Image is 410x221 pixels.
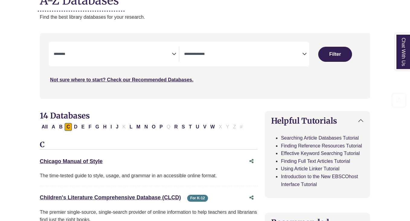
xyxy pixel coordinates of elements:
[158,123,165,131] button: Filter Results P
[50,123,57,131] button: Filter Results A
[281,166,339,171] a: Using Article Linker Tutorial
[187,195,208,202] span: For K-12
[80,123,87,131] button: Filter Results E
[40,158,103,164] a: Chicago Manual of Style
[187,123,194,131] button: Filter Results T
[57,123,65,131] button: Filter Results B
[265,111,370,130] button: Helpful Tutorials
[87,123,93,131] button: Filter Results F
[101,123,108,131] button: Filter Results H
[245,156,258,167] button: Share this database
[40,123,50,131] button: All
[150,123,157,131] button: Filter Results O
[128,123,134,131] button: Filter Results L
[281,135,359,140] a: Searching Article Databases Tutorial
[281,174,358,187] a: Introduction to the New EBSCOhost Interface Tutorial
[194,123,201,131] button: Filter Results U
[40,33,370,99] nav: Search filters
[72,123,79,131] button: Filter Results D
[172,123,180,131] button: Filter Results R
[201,123,208,131] button: Filter Results V
[245,192,258,204] button: Share this database
[318,47,352,62] button: Submit for Search Results
[114,123,120,131] button: Filter Results J
[94,123,101,131] button: Filter Results G
[40,140,258,150] h3: C
[40,172,258,180] div: The time-tested guide to style, usage, and grammar in an accessible online format.
[109,123,114,131] button: Filter Results I
[135,123,142,131] button: Filter Results M
[143,123,150,131] button: Filter Results N
[209,123,217,131] button: Filter Results W
[40,13,370,21] p: Find the best library databases for your research.
[180,123,187,131] button: Filter Results S
[40,124,245,129] div: Alpha-list to filter by first letter of database name
[281,159,350,164] a: Finding Full Text Articles Tutorial
[389,96,408,104] a: Back to Top
[40,111,90,121] span: 14 Databases
[281,143,362,148] a: Finding Reference Resources Tutorial
[184,52,302,57] textarea: Search
[65,123,72,131] button: Filter Results C
[50,77,194,82] a: Not sure where to start? Check our Recommended Databases.
[281,151,360,156] a: Effective Keyword Searching Tutorial
[54,52,172,57] textarea: Search
[40,194,181,200] a: Children's Literature Comprehensive Database (CLCD)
